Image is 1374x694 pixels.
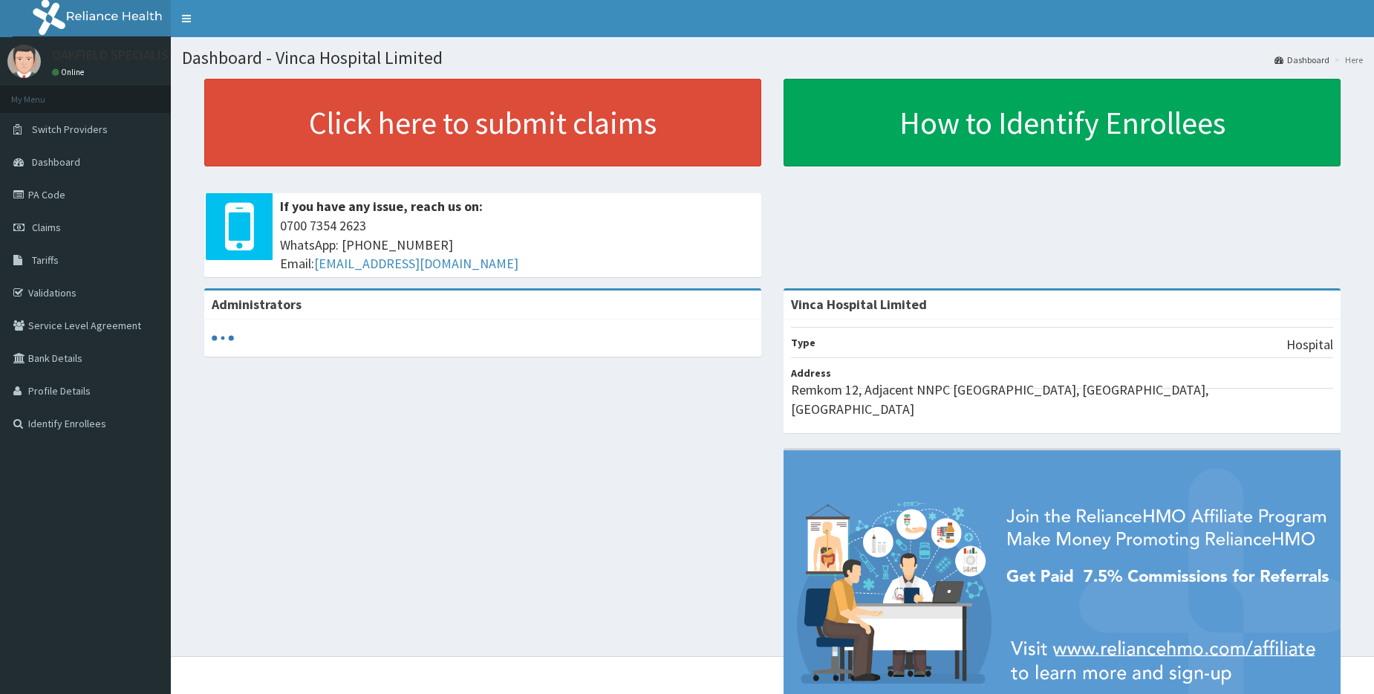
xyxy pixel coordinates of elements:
strong: Vinca Hospital Limited [791,296,927,313]
a: Dashboard [1274,53,1329,66]
p: Hospital [1286,335,1333,354]
b: Administrators [212,296,302,313]
b: Address [791,366,831,380]
p: OAKFIELD SPECIALIST HOSPITAL [52,48,238,62]
h1: Dashboard - Vinca Hospital Limited [182,48,1363,68]
img: User Image [7,45,41,78]
span: Switch Providers [32,123,108,136]
li: Here [1331,53,1363,66]
span: Claims [32,221,61,234]
svg: audio-loading [212,327,234,349]
a: Click here to submit claims [204,79,761,166]
a: How to Identify Enrollees [784,79,1341,166]
a: Online [52,67,88,77]
a: [EMAIL_ADDRESS][DOMAIN_NAME] [314,255,518,272]
b: Type [791,336,815,349]
span: Tariffs [32,253,59,267]
span: Dashboard [32,155,80,169]
p: Remkom 12, Adjacent NNPC [GEOGRAPHIC_DATA], [GEOGRAPHIC_DATA], [GEOGRAPHIC_DATA] [791,380,1333,418]
b: If you have any issue, reach us on: [280,198,483,215]
span: 0700 7354 2623 WhatsApp: [PHONE_NUMBER] Email: [280,216,754,273]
